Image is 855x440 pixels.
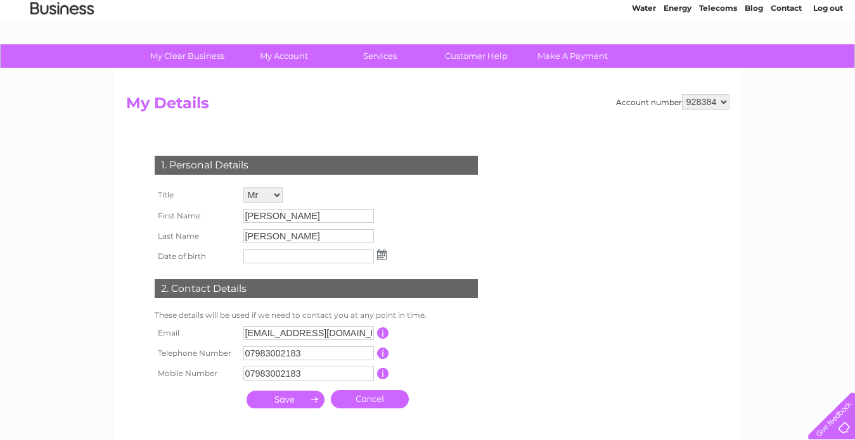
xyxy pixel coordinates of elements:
th: Date of birth [151,246,240,267]
div: Clear Business is a trading name of Verastar Limited (registered in [GEOGRAPHIC_DATA] No. 3667643... [129,7,728,61]
div: 1. Personal Details [155,156,478,175]
a: Telecoms [699,54,737,63]
div: Account number [616,94,730,110]
a: Energy [664,54,691,63]
img: logo.png [30,33,94,72]
a: Log out [813,54,843,63]
th: Title [151,184,240,206]
input: Information [377,327,389,339]
div: 2. Contact Details [155,279,478,298]
img: ... [377,249,387,260]
a: My Account [231,44,336,68]
th: Telephone Number [151,343,240,363]
th: Email [151,323,240,343]
a: Water [632,54,656,63]
a: 0333 014 3131 [616,6,704,22]
input: Information [377,368,389,379]
th: Last Name [151,226,240,246]
a: Services [328,44,432,68]
a: Cancel [331,390,409,408]
td: These details will be used if we need to contact you at any point in time. [151,308,481,323]
h2: My Details [126,94,730,118]
a: Contact [771,54,802,63]
a: My Clear Business [135,44,240,68]
th: First Name [151,206,240,226]
input: Submit [247,391,325,408]
a: Blog [745,54,763,63]
input: Information [377,348,389,359]
th: Mobile Number [151,363,240,384]
a: Customer Help [424,44,529,68]
a: Make A Payment [520,44,625,68]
